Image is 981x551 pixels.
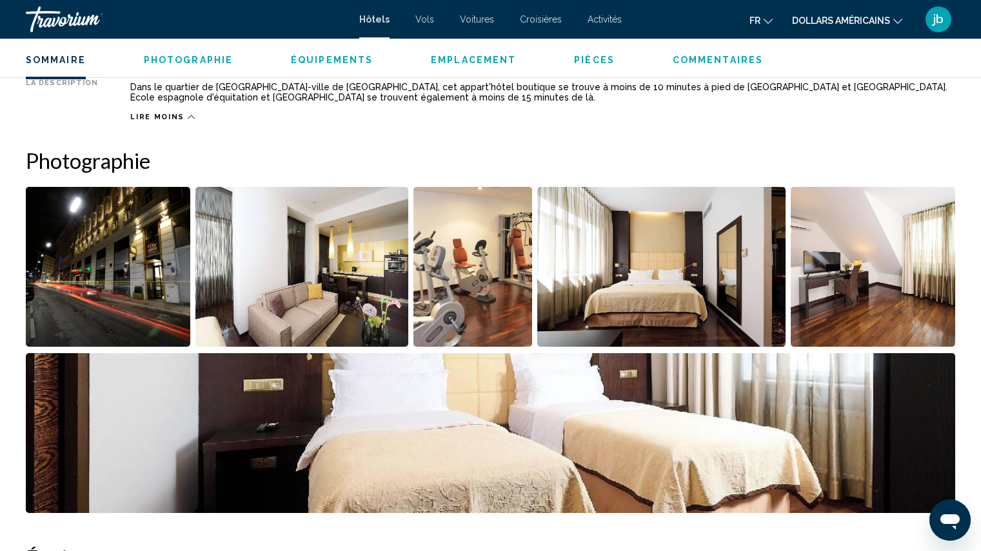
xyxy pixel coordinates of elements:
[749,11,773,30] button: Changer de langue
[195,186,408,347] button: Open full-screen image slider
[574,54,615,66] button: Pièces
[26,54,86,66] button: Sommaire
[933,12,944,26] font: jb
[791,186,955,347] button: Open full-screen image slider
[26,148,955,173] h2: Photographie
[537,186,786,347] button: Open full-screen image slider
[574,55,615,65] span: Pièces
[144,55,233,65] span: Photographie
[26,79,98,106] div: La description
[359,14,390,24] a: Hôtels
[291,55,373,65] span: Équipements
[520,14,562,24] a: Croisières
[26,186,190,347] button: Open full-screen image slider
[413,186,533,347] button: Open full-screen image slider
[26,55,86,65] span: Sommaire
[673,55,763,65] span: Commentaires
[929,499,971,541] iframe: Bouton de lancement de la fenêtre de messagerie
[415,14,434,24] a: Vols
[460,14,494,24] a: Voitures
[26,353,955,514] button: Open full-screen image slider
[431,54,516,66] button: Emplacement
[291,54,373,66] button: Équipements
[431,55,516,65] span: Emplacement
[922,6,955,33] button: Menu utilisateur
[792,11,902,30] button: Changer de devise
[673,54,763,66] button: Commentaires
[26,6,346,32] a: Travorium
[130,112,195,122] button: Lire moins
[144,54,233,66] button: Photographie
[130,113,184,121] span: Lire moins
[130,82,955,102] p: Dans le quartier de [GEOGRAPHIC_DATA]-ville de [GEOGRAPHIC_DATA], cet appart'hôtel boutique se tr...
[588,14,622,24] a: Activités
[792,15,890,26] font: dollars américains
[749,15,760,26] font: fr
